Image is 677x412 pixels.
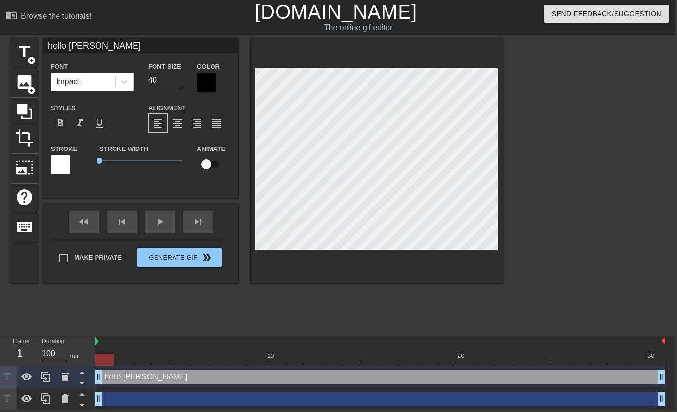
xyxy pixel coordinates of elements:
[5,337,35,365] div: Frame
[15,129,34,147] span: crop
[56,76,79,88] div: Impact
[94,394,103,404] span: drag_handle
[51,62,68,72] label: Font
[69,351,78,361] div: ms
[552,8,661,20] span: Send Feedback/Suggestion
[152,117,164,129] span: format_align_left
[457,351,466,361] div: 20
[267,351,276,361] div: 10
[657,394,666,404] span: drag_handle
[137,248,222,267] button: Generate Gif
[192,216,204,227] span: skip_next
[5,9,17,21] span: menu_book
[197,62,220,72] label: Color
[15,218,34,236] span: keyboard
[15,73,34,91] span: image
[51,144,77,154] label: Stroke
[5,9,92,24] a: Browse the tutorials!
[13,344,27,362] div: 1
[544,5,669,23] button: Send Feedback/Suggestion
[15,43,34,61] span: title
[228,22,488,34] div: The online gif editor
[116,216,128,227] span: skip_previous
[27,56,36,65] span: add_circle
[21,12,92,20] div: Browse the tutorials!
[27,86,36,94] span: add_circle
[99,144,148,154] label: Stroke Width
[74,117,86,129] span: format_italic
[148,103,186,113] label: Alignment
[94,372,103,382] span: drag_handle
[154,216,166,227] span: play_arrow
[42,339,64,345] label: Duration
[148,62,181,72] label: Font Size
[74,253,122,262] span: Make Private
[172,117,183,129] span: format_align_center
[197,144,225,154] label: Animate
[661,337,665,345] img: bound-end.png
[201,252,213,263] span: double_arrow
[15,188,34,206] span: help
[141,252,218,263] span: Generate Gif
[191,117,203,129] span: format_align_right
[94,117,105,129] span: format_underline
[78,216,90,227] span: fast_rewind
[51,103,76,113] label: Styles
[647,351,656,361] div: 30
[15,158,34,177] span: photo_size_select_large
[255,1,417,22] a: [DOMAIN_NAME]
[55,117,66,129] span: format_bold
[211,117,222,129] span: format_align_justify
[657,372,666,382] span: drag_handle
